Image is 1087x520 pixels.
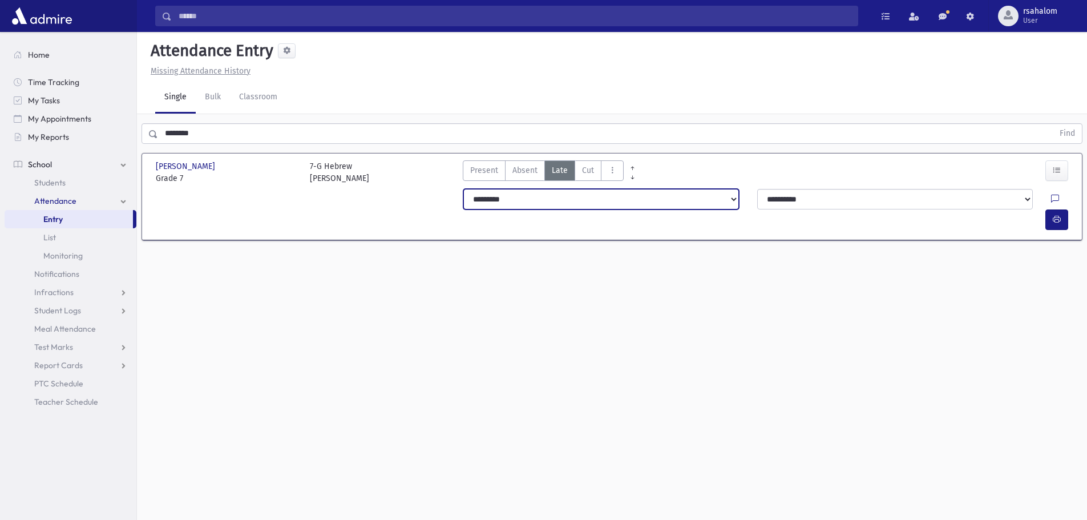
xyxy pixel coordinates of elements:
[28,132,69,142] span: My Reports
[146,66,250,76] a: Missing Attendance History
[146,41,273,61] h5: Attendance Entry
[230,82,286,114] a: Classroom
[196,82,230,114] a: Bulk
[5,174,136,192] a: Students
[34,360,83,370] span: Report Cards
[34,178,66,188] span: Students
[34,397,98,407] span: Teacher Schedule
[582,164,594,176] span: Cut
[5,301,136,320] a: Student Logs
[512,164,538,176] span: Absent
[28,159,52,170] span: School
[28,114,91,124] span: My Appointments
[34,305,81,316] span: Student Logs
[5,128,136,146] a: My Reports
[172,6,858,26] input: Search
[5,110,136,128] a: My Appointments
[34,287,74,297] span: Infractions
[1053,124,1082,143] button: Find
[34,269,79,279] span: Notifications
[34,342,73,352] span: Test Marks
[5,73,136,91] a: Time Tracking
[5,91,136,110] a: My Tasks
[5,210,133,228] a: Entry
[43,251,83,261] span: Monitoring
[156,172,298,184] span: Grade 7
[5,356,136,374] a: Report Cards
[310,160,369,184] div: 7-G Hebrew [PERSON_NAME]
[5,338,136,356] a: Test Marks
[9,5,75,27] img: AdmirePro
[5,192,136,210] a: Attendance
[5,228,136,247] a: List
[151,66,250,76] u: Missing Attendance History
[5,283,136,301] a: Infractions
[552,164,568,176] span: Late
[28,77,79,87] span: Time Tracking
[5,374,136,393] a: PTC Schedule
[28,95,60,106] span: My Tasks
[155,82,196,114] a: Single
[5,265,136,283] a: Notifications
[34,324,96,334] span: Meal Attendance
[470,164,498,176] span: Present
[28,50,50,60] span: Home
[34,378,83,389] span: PTC Schedule
[463,160,624,184] div: AttTypes
[43,214,63,224] span: Entry
[5,155,136,174] a: School
[5,247,136,265] a: Monitoring
[1023,16,1057,25] span: User
[5,46,136,64] a: Home
[156,160,217,172] span: [PERSON_NAME]
[43,232,56,243] span: List
[5,393,136,411] a: Teacher Schedule
[1023,7,1057,16] span: rsahalom
[5,320,136,338] a: Meal Attendance
[34,196,76,206] span: Attendance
